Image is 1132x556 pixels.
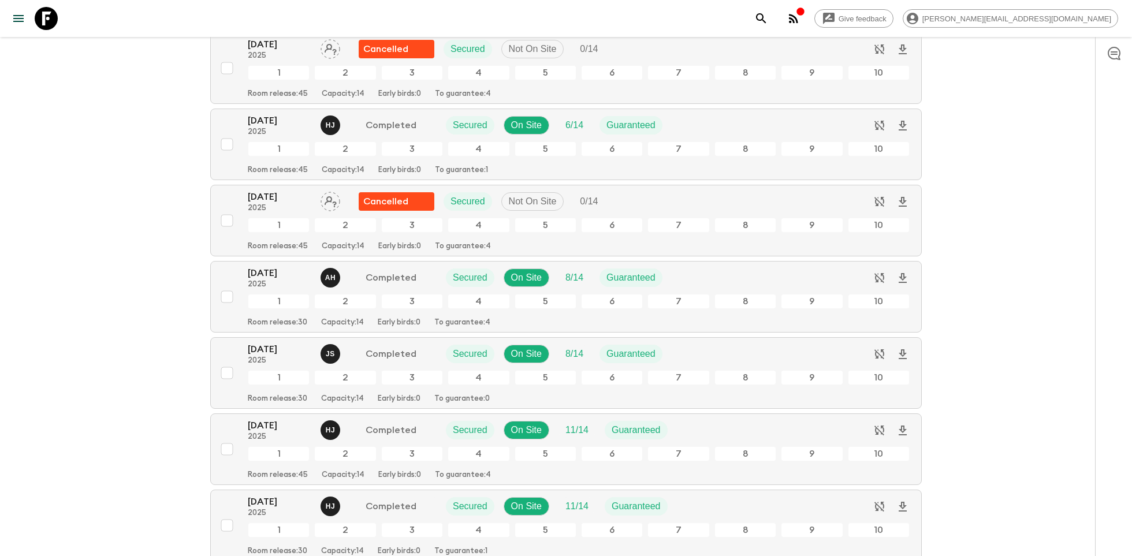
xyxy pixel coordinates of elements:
div: 3 [381,294,443,309]
p: Room release: 30 [248,394,307,404]
div: 3 [381,218,443,233]
div: Trip Fill [558,268,590,287]
p: To guarantee: 4 [435,471,491,480]
div: 1 [248,370,310,385]
div: [PERSON_NAME][EMAIL_ADDRESS][DOMAIN_NAME] [903,9,1118,28]
p: 2025 [248,280,311,289]
div: 5 [515,294,576,309]
div: 6 [581,446,643,461]
svg: Download Onboarding [896,424,910,438]
div: 5 [515,446,576,461]
div: Flash Pack cancellation [359,192,434,211]
div: Not On Site [501,40,564,58]
p: 8 / 14 [565,271,583,285]
p: [DATE] [248,342,311,356]
div: 7 [647,294,709,309]
div: Secured [446,497,494,516]
div: Trip Fill [573,192,605,211]
svg: Download Onboarding [896,43,910,57]
p: Secured [453,423,487,437]
p: Not On Site [509,195,557,208]
p: Early birds: 0 [378,318,420,327]
div: 8 [714,65,776,80]
button: menu [7,7,30,30]
button: [DATE]2025Alan HuamanCompletedSecuredOn SiteTrip FillGuaranteed12345678910Room release:30Capacity... [210,261,922,333]
div: 7 [647,218,709,233]
p: 11 / 14 [565,499,589,513]
svg: Sync disabled - Archived departures are not synced [873,195,887,208]
div: Secured [444,40,492,58]
div: On Site [504,497,549,516]
p: Secured [450,195,485,208]
div: 9 [781,294,843,309]
p: Capacity: 14 [321,318,364,327]
p: 2025 [248,51,311,61]
div: 2 [314,523,376,538]
div: 2 [314,141,376,156]
p: Cancelled [363,42,408,56]
p: 2025 [248,432,311,442]
svg: Sync disabled - Archived departures are not synced [873,42,887,56]
a: Give feedback [814,9,893,28]
p: Secured [453,347,487,361]
div: Secured [446,268,494,287]
p: Guaranteed [606,118,656,132]
div: 2 [314,65,376,80]
div: 10 [848,294,910,309]
p: Early birds: 0 [378,242,421,251]
button: [DATE]2025Hector Juan Vargas Céspedes CompletedSecuredOn SiteTrip FillGuaranteed12345678910Room r... [210,109,922,180]
div: Secured [444,192,492,211]
div: 10 [848,446,910,461]
div: 10 [848,523,910,538]
p: Early birds: 0 [378,166,421,175]
div: 6 [581,523,643,538]
p: Room release: 30 [248,318,307,327]
div: On Site [504,421,549,439]
div: 10 [848,141,910,156]
div: 4 [448,218,509,233]
p: [DATE] [248,38,311,51]
div: 2 [314,446,376,461]
div: 4 [448,294,509,309]
p: Completed [366,499,416,513]
p: 8 / 14 [565,347,583,361]
div: 7 [647,523,709,538]
p: Capacity: 14 [322,471,364,480]
p: Capacity: 14 [321,547,364,556]
p: To guarantee: 1 [434,547,487,556]
div: 4 [448,141,509,156]
div: 1 [248,218,310,233]
div: 6 [581,141,643,156]
p: Early birds: 0 [378,547,420,556]
p: Room release: 30 [248,547,307,556]
svg: Sync disabled - Archived departures are not synced [873,499,887,513]
span: Assign pack leader [321,43,340,52]
p: Early birds: 0 [378,89,421,99]
p: Guaranteed [606,271,656,285]
span: Hector Juan Vargas Céspedes [321,424,342,433]
p: On Site [511,423,542,437]
div: 5 [515,65,576,80]
div: 8 [714,294,776,309]
p: [DATE] [248,114,311,128]
div: 8 [714,141,776,156]
p: To guarantee: 1 [435,166,488,175]
p: To guarantee: 4 [435,242,491,251]
p: 11 / 14 [565,423,589,437]
p: Room release: 45 [248,89,308,99]
svg: Download Onboarding [896,271,910,285]
p: Early birds: 0 [378,394,420,404]
button: [DATE]2025Assign pack leaderFlash Pack cancellationSecuredNot On SiteTrip Fill12345678910Room rel... [210,32,922,104]
div: 9 [781,65,843,80]
p: Guaranteed [606,347,656,361]
div: Trip Fill [573,40,605,58]
div: 4 [448,370,509,385]
div: 2 [314,218,376,233]
div: 1 [248,65,310,80]
span: Hector Juan Vargas Céspedes [321,500,342,509]
p: Capacity: 14 [321,394,364,404]
div: 8 [714,218,776,233]
div: 9 [781,523,843,538]
p: Not On Site [509,42,557,56]
div: 9 [781,370,843,385]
